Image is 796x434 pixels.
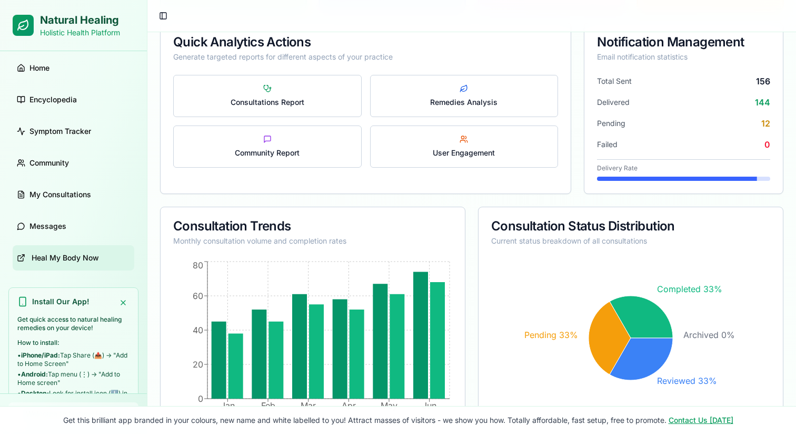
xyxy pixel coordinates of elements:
[301,400,316,411] tspan: Mar
[193,291,203,301] tspan: 60
[597,118,625,129] span: Pending
[669,416,733,425] a: Contact Us [DATE]
[231,97,304,108] span: Consultations Report
[657,375,717,386] tspan: Reviewed 33%
[13,119,134,144] a: Symptom Tracker
[29,221,66,232] span: Messages
[761,117,770,130] span: 12
[17,339,130,347] p: How to install:
[29,189,91,200] span: My Consultations
[173,36,558,49] div: Quick Analytics Actions
[21,351,60,359] strong: iPhone/iPad:
[430,97,498,108] span: Remedies Analysis
[13,182,134,207] a: My Consultations
[597,36,770,49] div: Notification Management
[342,400,356,411] tspan: Apr
[173,52,558,62] div: Generate targeted reports for different aspects of your practice
[173,126,362,168] button: Community Report
[433,148,495,158] span: User Engagement
[40,27,120,38] p: Holistic Health Platform
[193,325,203,335] tspan: 40
[683,330,735,340] tspan: Archived 0%
[13,245,134,271] a: Heal My Body Now
[32,296,89,307] h3: Install Our App!
[8,415,788,426] p: Get this brilliant app branded in your colours, new name and white labelled to you! Attract masse...
[173,75,362,117] button: Consultations Report
[13,55,134,81] a: Home
[193,359,203,370] tspan: 20
[32,253,99,263] span: Heal My Body Now
[524,330,578,340] tspan: Pending 33%
[173,220,452,233] div: Consultation Trends
[17,315,130,332] p: Get quick access to natural healing remedies on your device!
[597,139,618,150] span: Failed
[13,87,134,112] a: Encyclopedia
[198,393,203,404] tspan: 0
[173,236,452,246] div: Monthly consultation volume and completion rates
[13,150,134,176] a: Community
[422,400,436,411] tspan: Jun
[381,400,397,411] tspan: May
[29,126,91,137] span: Symptom Tracker
[491,220,770,233] div: Consultation Status Distribution
[597,97,630,108] span: Delivered
[235,148,300,158] span: Community Report
[597,76,632,86] span: Total Sent
[21,389,49,397] strong: Desktop:
[17,370,130,387] li: • Tap menu (⋮) → "Add to Home screen"
[21,370,48,378] strong: Android:
[221,400,235,411] tspan: Jan
[597,164,770,172] div: Delivery Rate
[370,75,559,117] button: Remedies Analysis
[657,284,722,294] tspan: Completed 33%
[756,75,770,88] span: 156
[17,389,130,406] li: • Look for install icon (⬇️) in address bar
[597,52,770,62] div: Email notification statistics
[29,94,77,105] span: Encyclopedia
[491,236,770,246] div: Current status breakdown of all consultations
[755,96,770,109] span: 144
[29,63,49,73] span: Home
[13,214,134,239] a: Messages
[17,351,130,368] li: • Tap Share (📤) → "Add to Home Screen"
[29,158,69,168] span: Community
[40,13,120,27] h1: Natural Healing
[261,400,275,411] tspan: Feb
[370,126,559,168] button: User Engagement
[193,260,203,271] tspan: 80
[764,138,770,151] span: 0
